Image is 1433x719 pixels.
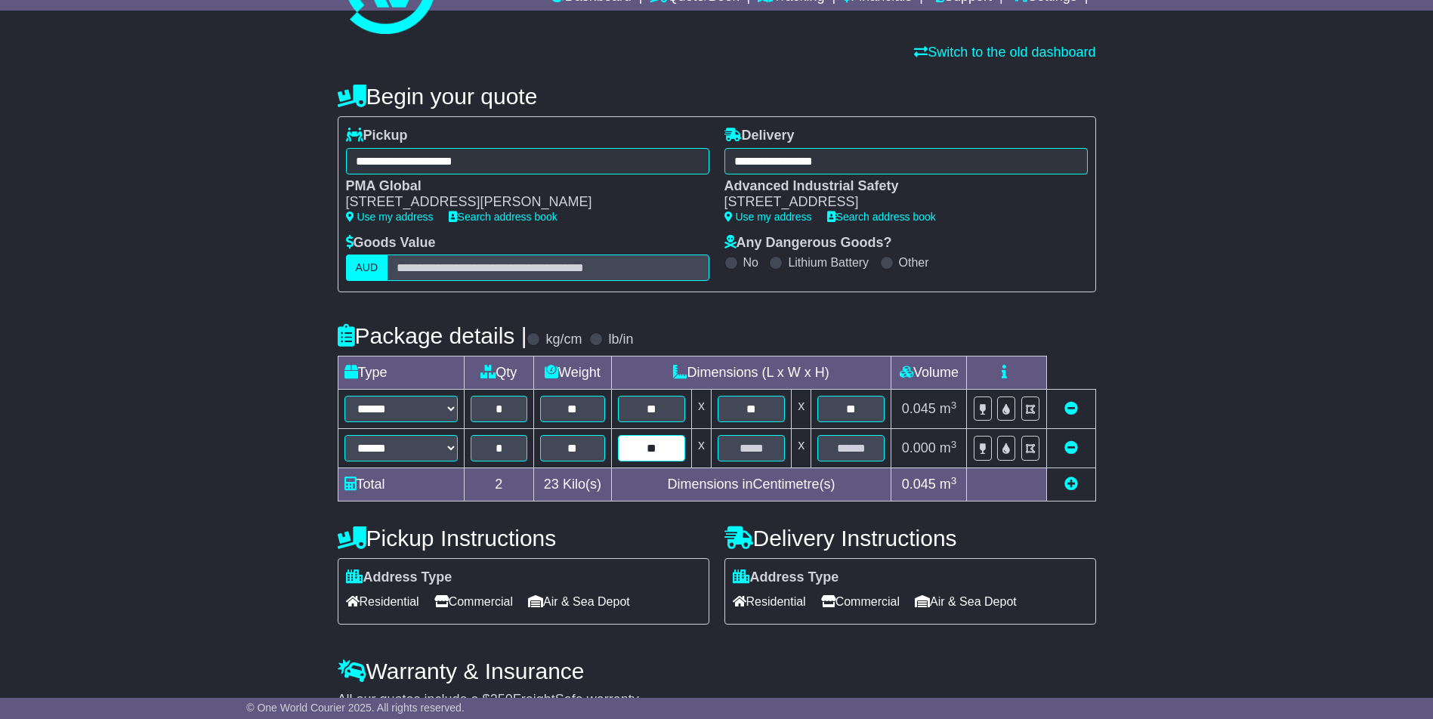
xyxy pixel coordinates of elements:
label: Address Type [733,569,839,586]
sup: 3 [951,400,957,411]
a: Switch to the old dashboard [914,45,1095,60]
div: All our quotes include a $ FreightSafe warranty. [338,692,1096,708]
span: 0.045 [902,477,936,492]
label: Pickup [346,128,408,144]
td: x [691,429,711,468]
td: Kilo(s) [534,468,612,501]
div: [STREET_ADDRESS] [724,194,1073,211]
h4: Pickup Instructions [338,526,709,551]
a: Remove this item [1064,440,1078,455]
span: Air & Sea Depot [528,590,630,613]
label: Lithium Battery [788,255,869,270]
a: Search address book [827,211,936,223]
span: 250 [490,692,513,707]
td: 2 [464,468,534,501]
span: 0.045 [902,401,936,416]
span: Residential [733,590,806,613]
label: Address Type [346,569,452,586]
label: Other [899,255,929,270]
span: Commercial [821,590,900,613]
label: lb/in [608,332,633,348]
div: Advanced Industrial Safety [724,178,1073,195]
h4: Begin your quote [338,84,1096,109]
a: Search address book [449,211,557,223]
span: 0.000 [902,440,936,455]
td: Dimensions in Centimetre(s) [611,468,891,501]
span: Commercial [434,590,513,613]
label: AUD [346,255,388,281]
sup: 3 [951,439,957,450]
h4: Delivery Instructions [724,526,1096,551]
a: Remove this item [1064,401,1078,416]
label: Goods Value [346,235,436,251]
td: x [792,390,811,429]
td: Dimensions (L x W x H) [611,356,891,390]
span: m [940,401,957,416]
span: 23 [544,477,559,492]
sup: 3 [951,475,957,486]
h4: Package details | [338,323,527,348]
span: m [940,440,957,455]
td: Weight [534,356,612,390]
span: © One World Courier 2025. All rights reserved. [246,702,465,714]
span: m [940,477,957,492]
span: Air & Sea Depot [915,590,1017,613]
a: Use my address [346,211,434,223]
span: Residential [346,590,419,613]
a: Add new item [1064,477,1078,492]
div: [STREET_ADDRESS][PERSON_NAME] [346,194,694,211]
a: Use my address [724,211,812,223]
td: Qty [464,356,534,390]
label: Delivery [724,128,795,144]
td: Type [338,356,464,390]
td: x [792,429,811,468]
label: kg/cm [545,332,582,348]
td: Volume [891,356,967,390]
label: No [743,255,758,270]
td: x [691,390,711,429]
label: Any Dangerous Goods? [724,235,892,251]
div: PMA Global [346,178,694,195]
h4: Warranty & Insurance [338,659,1096,684]
td: Total [338,468,464,501]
